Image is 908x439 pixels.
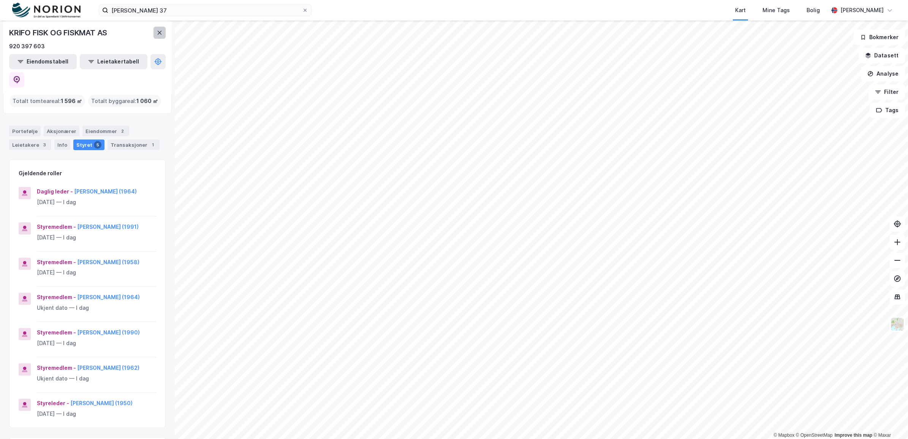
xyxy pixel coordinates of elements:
[9,42,45,51] div: 920 397 603
[835,433,872,438] a: Improve this map
[868,84,905,100] button: Filter
[37,374,156,383] div: Ukjent dato — I dag
[37,268,156,277] div: [DATE] — I dag
[870,103,905,118] button: Tags
[37,198,156,207] div: [DATE] — I dag
[136,97,158,106] span: 1 060 ㎡
[796,433,833,438] a: OpenStreetMap
[890,317,905,331] img: Z
[41,141,48,149] div: 3
[80,54,147,69] button: Leietakertabell
[807,6,820,15] div: Bolig
[854,30,905,45] button: Bokmerker
[54,139,70,150] div: Info
[9,139,51,150] div: Leietakere
[762,6,790,15] div: Mine Tags
[37,303,156,312] div: Ukjent dato — I dag
[73,139,104,150] div: Styret
[44,126,79,136] div: Aksjonærer
[840,6,884,15] div: [PERSON_NAME]
[82,126,129,136] div: Eiendommer
[735,6,746,15] div: Kart
[94,141,101,149] div: 5
[9,95,85,107] div: Totalt tomteareal :
[774,433,794,438] a: Mapbox
[108,139,160,150] div: Transaksjoner
[37,409,156,418] div: [DATE] — I dag
[870,403,908,439] div: Kontrollprogram for chat
[119,127,126,135] div: 2
[9,54,77,69] button: Eiendomstabell
[9,27,109,39] div: KRIFO FISK OG FISKMAT AS
[12,3,81,18] img: norion-logo.80e7a08dc31c2e691866.png
[88,95,161,107] div: Totalt byggareal :
[859,48,905,63] button: Datasett
[870,403,908,439] iframe: Chat Widget
[108,5,302,16] input: Søk på adresse, matrikkel, gårdeiere, leietakere eller personer
[19,169,62,178] div: Gjeldende roller
[9,126,41,136] div: Portefølje
[149,141,157,149] div: 1
[37,233,156,242] div: [DATE] — I dag
[37,339,156,348] div: [DATE] — I dag
[861,66,905,81] button: Analyse
[61,97,82,106] span: 1 596 ㎡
